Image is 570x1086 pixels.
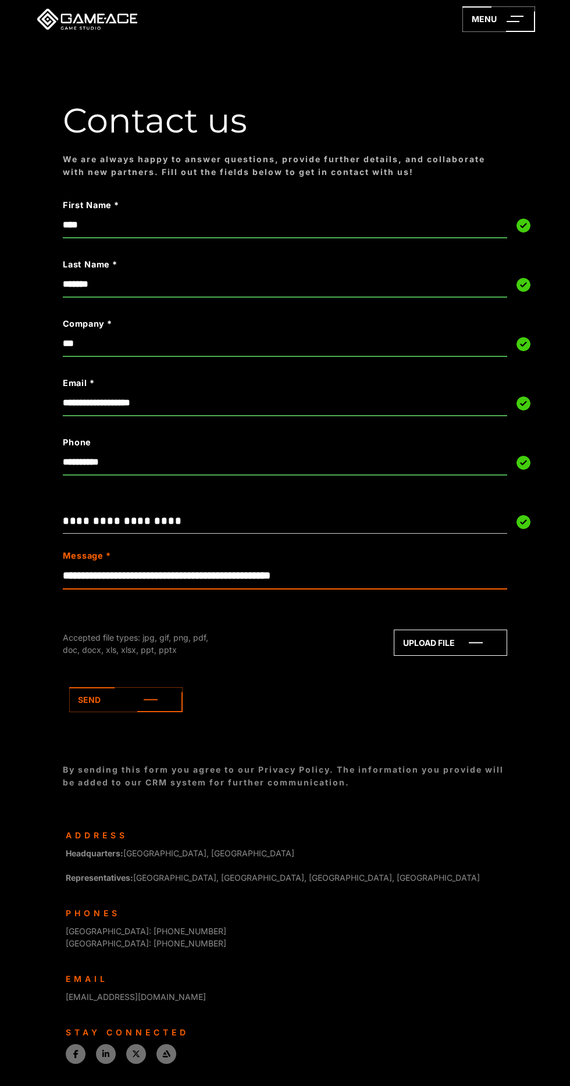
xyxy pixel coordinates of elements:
[63,153,507,178] div: We are always happy to answer questions, provide further details, and collaborate with new partne...
[63,549,111,562] label: Message *
[63,102,507,140] h1: Contact us
[66,1026,504,1038] div: Stay connected
[63,377,418,390] label: Email *
[66,992,206,1002] a: [EMAIL_ADDRESS][DOMAIN_NAME]
[66,938,226,948] span: [GEOGRAPHIC_DATA]: [PHONE_NUMBER]
[66,973,504,985] div: Email
[66,873,480,883] span: [GEOGRAPHIC_DATA], [GEOGRAPHIC_DATA], [GEOGRAPHIC_DATA], [GEOGRAPHIC_DATA]
[66,848,123,858] strong: Headquarters:
[63,317,418,330] label: Company *
[66,907,504,919] div: Phones
[63,436,418,449] label: Phone
[63,258,418,271] label: Last Name *
[394,630,507,656] a: Upload file
[66,848,294,858] span: [GEOGRAPHIC_DATA], [GEOGRAPHIC_DATA]
[66,873,133,883] strong: Representatives:
[69,687,183,712] a: Send
[462,6,535,32] a: menu
[63,763,507,788] div: By sending this form you agree to our Privacy Policy. The information you provide will be added t...
[63,199,418,212] label: First Name *
[66,829,504,841] div: Address
[66,926,226,936] span: [GEOGRAPHIC_DATA]: [PHONE_NUMBER]
[63,631,226,656] div: Accepted file types: jpg, gif, png, pdf, doc, docx, xls, xlsx, ppt, pptx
